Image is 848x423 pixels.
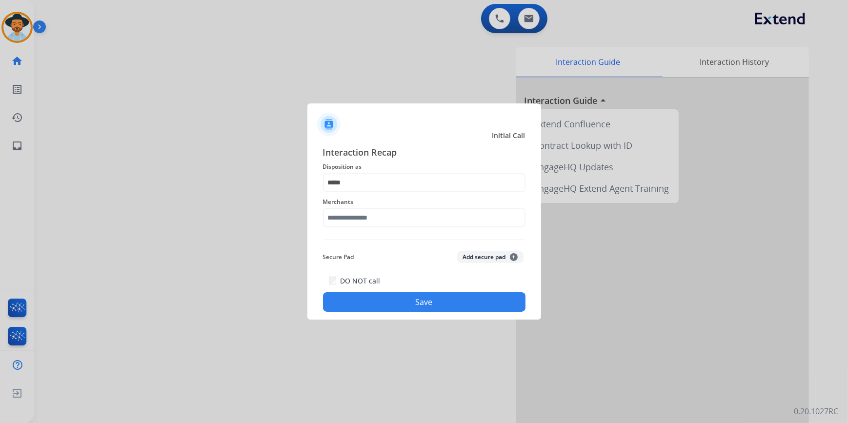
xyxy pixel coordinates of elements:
[317,113,341,136] img: contactIcon
[457,251,524,263] button: Add secure pad+
[323,292,525,312] button: Save
[492,131,525,141] span: Initial Call
[510,253,518,261] span: +
[323,161,525,173] span: Disposition as
[323,145,525,161] span: Interaction Recap
[323,251,354,263] span: Secure Pad
[323,196,525,208] span: Merchants
[323,239,525,240] img: contact-recap-line.svg
[794,405,838,417] p: 0.20.1027RC
[340,276,380,286] label: DO NOT call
